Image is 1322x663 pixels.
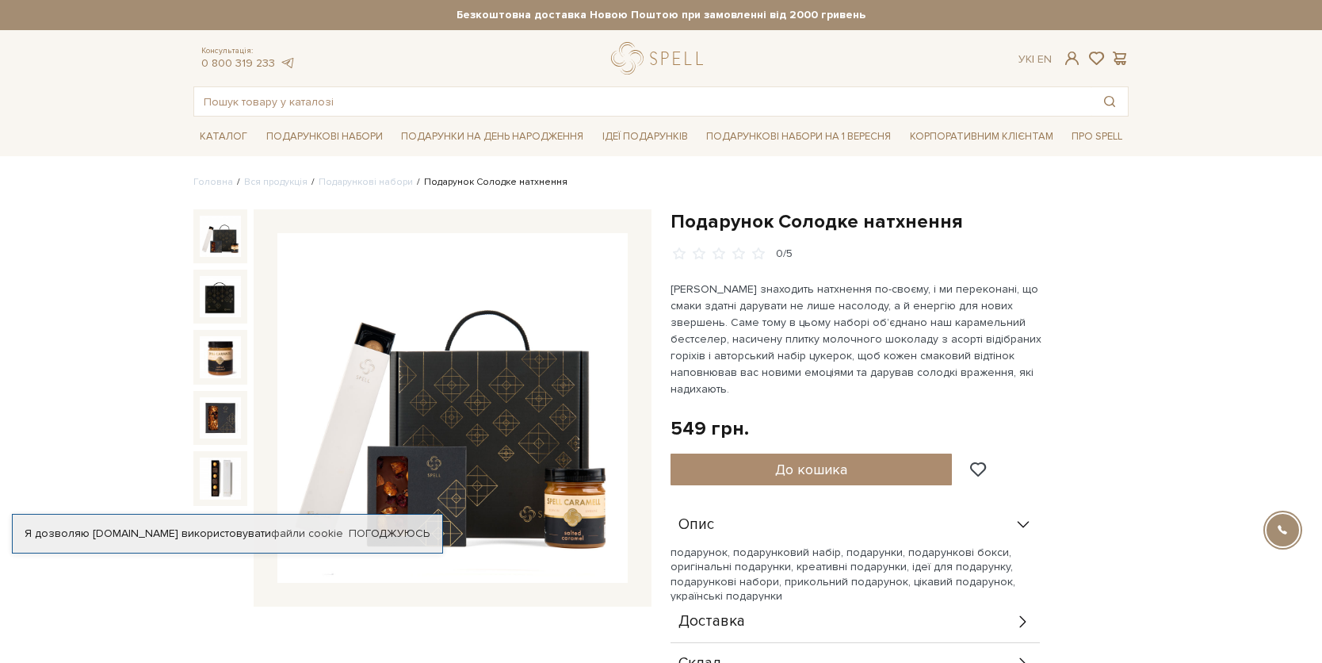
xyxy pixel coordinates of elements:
img: Подарунок Солодке натхнення [200,458,241,499]
a: Подарункові набори [319,176,413,188]
img: Подарунок Солодке натхнення [200,397,241,439]
a: telegram [279,56,295,70]
a: Про Spell [1065,125,1129,149]
li: Подарунок Солодке натхнення [413,175,567,190]
a: 0 800 319 233 [201,56,275,70]
p: подарунок, подарунковий набір, подарунки, подарункові бокси, оригінальні подарунки, креативні под... [671,546,1040,604]
div: Ук [1018,52,1052,67]
a: файли cookie [271,527,343,540]
button: До кошика [671,454,952,485]
span: | [1032,52,1034,66]
button: Пошук товару у каталозі [1091,87,1128,116]
a: Подарункові набори [260,125,389,149]
img: Подарунок Солодке натхнення [200,276,241,317]
a: Вся продукція [244,176,308,188]
input: Пошук товару у каталозі [194,87,1091,116]
a: Подарункові набори на 1 Вересня [700,123,897,150]
img: Подарунок Солодке натхнення [200,336,241,377]
a: Корпоративним клієнтам [904,123,1060,150]
a: Головна [193,176,233,188]
a: Погоджуюсь [349,527,430,541]
a: En [1037,52,1052,66]
a: Каталог [193,125,254,149]
img: Подарунок Солодке натхнення [200,216,241,257]
strong: Безкоштовна доставка Новою Поштою при замовленні від 2000 гривень [193,8,1129,22]
div: 0/5 [776,247,793,262]
h1: Подарунок Солодке натхнення [671,209,1129,234]
a: Ідеї подарунків [596,125,694,149]
span: Доставка [678,615,745,629]
div: Я дозволяю [DOMAIN_NAME] використовувати [13,527,442,541]
p: [PERSON_NAME] знаходить натхнення по-своєму, і ми переконані, що смаки здатні дарувати не лише на... [671,281,1042,397]
a: logo [611,42,710,75]
span: Консультація: [201,46,295,56]
a: Подарунки на День народження [395,125,590,149]
div: 549 грн. [671,416,749,441]
span: До кошика [775,461,847,478]
span: Опис [678,518,714,532]
img: Подарунок Солодке натхнення [277,233,628,584]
